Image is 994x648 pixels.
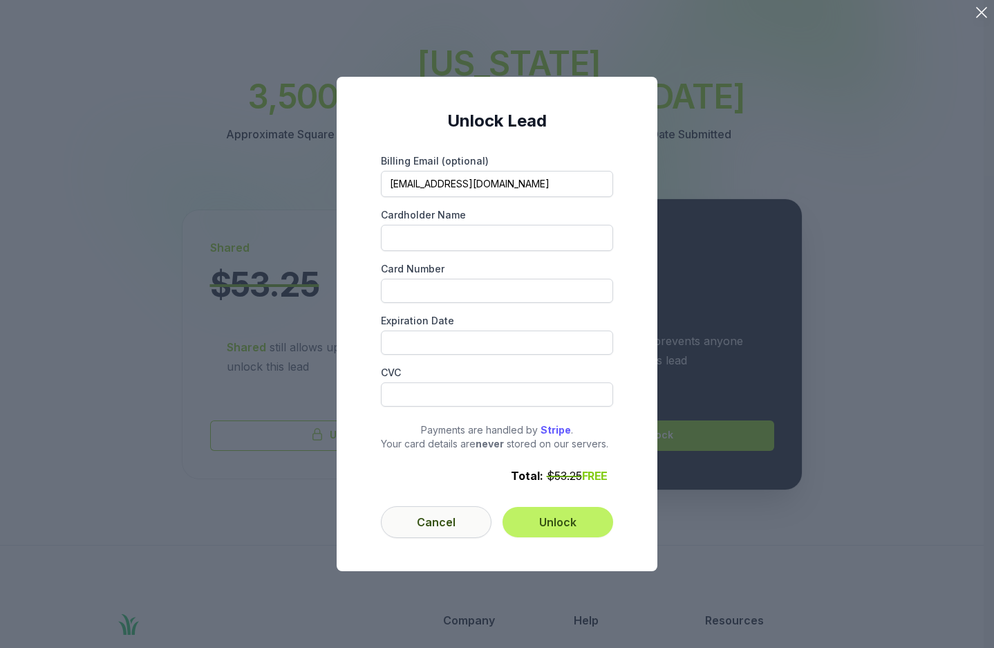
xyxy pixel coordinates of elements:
[381,208,613,222] label: Cardholder Name
[381,154,613,168] label: Billing Email (optional)
[381,314,613,328] label: Expiration Date
[381,110,613,132] h2: Unlock Lead
[547,469,582,483] span: $53.25
[381,437,613,451] p: Your card details are stored on our servers.
[511,469,543,483] strong: Total:
[390,285,604,297] iframe: Secure card number input frame
[390,389,604,400] iframe: Secure CVC input frame
[503,507,613,537] button: Unlock
[381,506,491,538] button: Cancel
[390,337,604,349] iframe: Secure expiration date input frame
[381,423,613,437] p: Payments are handled by .
[476,438,504,450] strong: never
[541,424,571,436] a: Stripe
[381,366,613,380] label: CVC
[381,262,613,276] label: Card Number
[582,469,608,483] span: FREE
